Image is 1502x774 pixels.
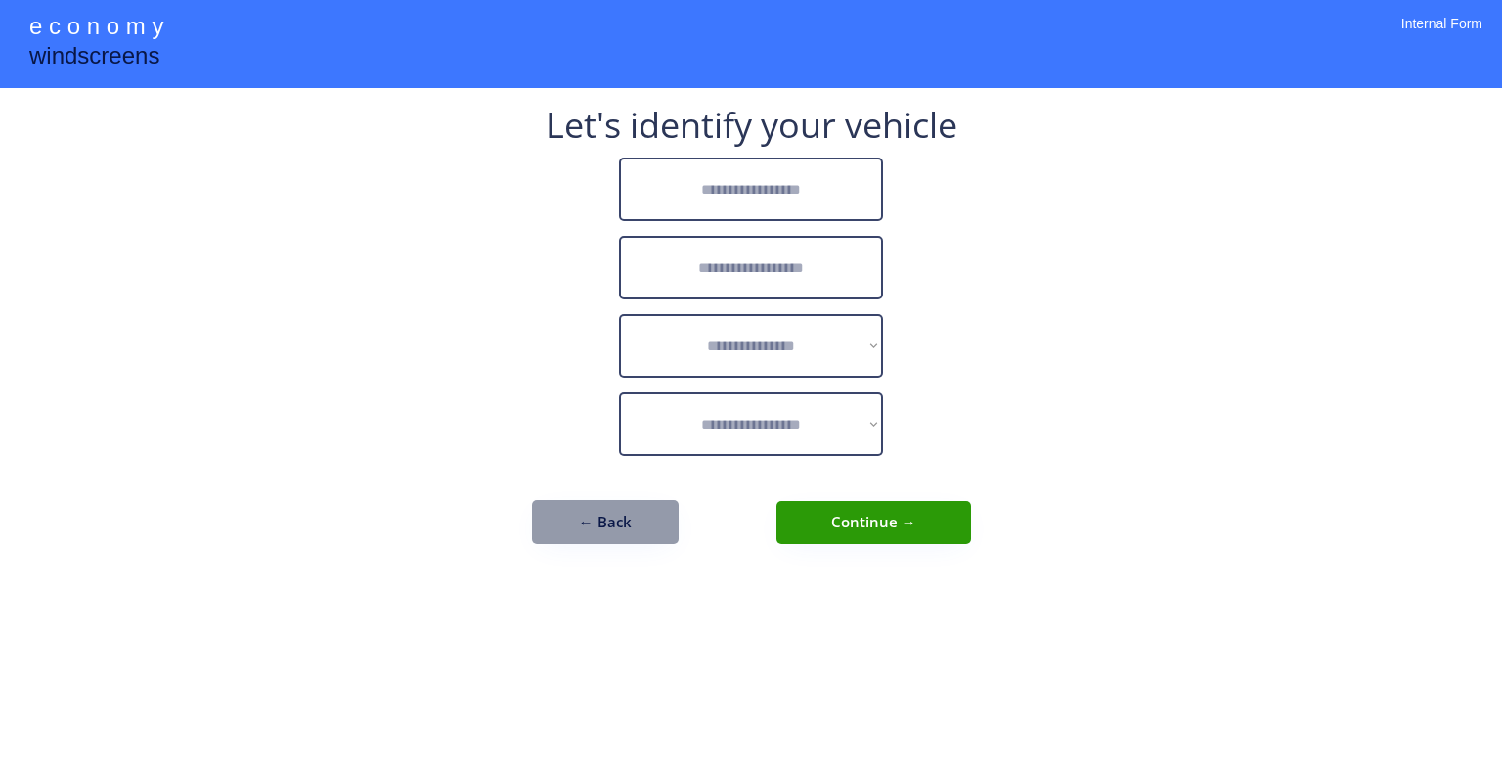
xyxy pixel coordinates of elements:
div: Let's identify your vehicle [546,108,957,143]
div: windscreens [29,39,159,77]
button: ← Back [532,500,679,544]
button: Continue → [776,501,971,544]
div: Internal Form [1401,15,1482,59]
div: e c o n o m y [29,10,163,47]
